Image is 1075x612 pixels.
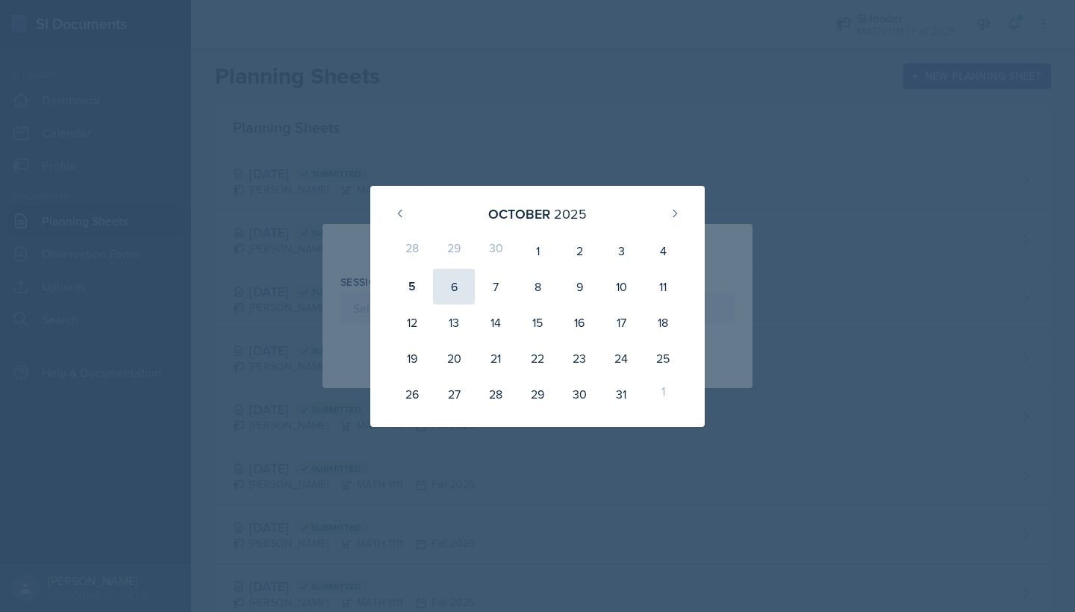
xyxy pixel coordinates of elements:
[642,305,684,340] div: 18
[475,233,517,269] div: 30
[433,340,475,376] div: 20
[433,376,475,412] div: 27
[600,340,642,376] div: 24
[517,305,558,340] div: 15
[517,269,558,305] div: 8
[642,340,684,376] div: 25
[600,269,642,305] div: 10
[517,340,558,376] div: 22
[600,233,642,269] div: 3
[488,204,550,224] div: October
[391,305,433,340] div: 12
[391,376,433,412] div: 26
[558,376,600,412] div: 30
[642,269,684,305] div: 11
[642,376,684,412] div: 1
[600,305,642,340] div: 17
[517,233,558,269] div: 1
[558,269,600,305] div: 9
[475,340,517,376] div: 21
[558,340,600,376] div: 23
[642,233,684,269] div: 4
[558,233,600,269] div: 2
[558,305,600,340] div: 16
[433,305,475,340] div: 13
[391,269,433,305] div: 5
[475,305,517,340] div: 14
[433,233,475,269] div: 29
[475,269,517,305] div: 7
[600,376,642,412] div: 31
[391,340,433,376] div: 19
[517,376,558,412] div: 29
[554,204,587,224] div: 2025
[391,233,433,269] div: 28
[433,269,475,305] div: 6
[475,376,517,412] div: 28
